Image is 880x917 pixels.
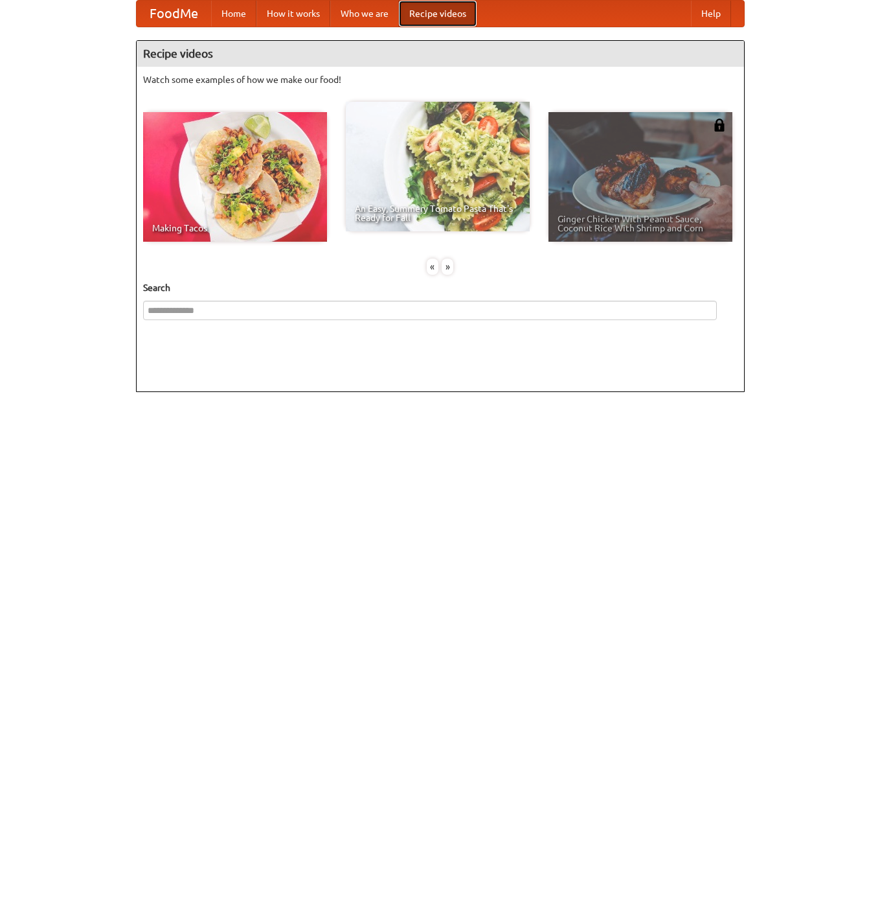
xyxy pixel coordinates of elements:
a: Help [691,1,731,27]
span: An Easy, Summery Tomato Pasta That's Ready for Fall [355,204,521,222]
p: Watch some examples of how we make our food! [143,73,738,86]
a: Recipe videos [399,1,477,27]
a: Making Tacos [143,112,327,242]
img: 483408.png [713,119,726,132]
div: » [442,259,453,275]
span: Making Tacos [152,224,318,233]
h4: Recipe videos [137,41,744,67]
a: How it works [256,1,330,27]
a: Home [211,1,256,27]
a: FoodMe [137,1,211,27]
h5: Search [143,281,738,294]
a: An Easy, Summery Tomato Pasta That's Ready for Fall [346,102,530,231]
div: « [427,259,438,275]
a: Who we are [330,1,399,27]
